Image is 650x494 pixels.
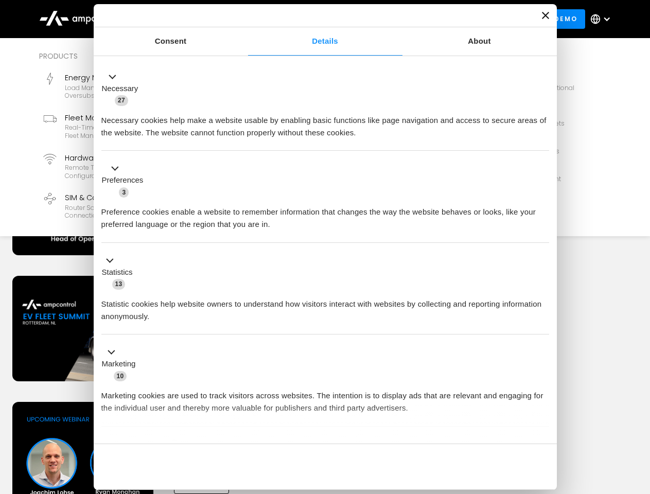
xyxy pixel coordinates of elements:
button: Marketing (10) [101,346,142,382]
button: Statistics (13) [101,254,139,290]
div: Remote troubleshooting, charger logs, configurations, diagnostic files [65,164,200,180]
a: Fleet ManagementReal-time GPS, SoC, efficiency monitoring, fleet management [39,108,204,144]
div: Router Solutions, SIM Cards, Secure Data Connection [65,204,200,220]
div: Hardware Diagnostics [65,152,200,164]
div: Preference cookies enable a website to remember information that changes the way the website beha... [101,198,549,231]
div: Energy Management [65,72,200,83]
div: Necessary cookies help make a website usable by enabling basic functions like page navigation and... [101,107,549,139]
div: Real-time GPS, SoC, efficiency monitoring, fleet management [65,123,200,139]
a: Details [248,27,402,56]
label: Preferences [102,174,144,186]
label: Marketing [102,358,136,370]
span: 27 [115,95,128,105]
div: Statistic cookies help website owners to understand how visitors interact with websites by collec... [101,290,549,323]
label: Statistics [102,267,133,278]
span: 10 [114,371,127,381]
button: Necessary (27) [101,70,145,107]
div: Fleet Management [65,112,200,123]
button: Close banner [542,12,549,19]
button: Okay [401,452,549,482]
a: About [402,27,557,56]
span: 13 [112,279,126,289]
label: Necessary [102,83,138,95]
button: Unclassified (2) [101,438,186,451]
div: Marketing cookies are used to track visitors across websites. The intention is to display ads tha... [101,382,549,414]
div: Load management, cost optimization, oversubscription [65,84,200,100]
div: SIM & Connectivity [65,192,200,203]
button: Preferences (3) [101,163,150,199]
span: 2 [170,439,180,450]
span: 3 [119,187,129,198]
a: Hardware DiagnosticsRemote troubleshooting, charger logs, configurations, diagnostic files [39,148,204,184]
a: SIM & ConnectivityRouter Solutions, SIM Cards, Secure Data Connection [39,188,204,224]
a: Consent [94,27,248,56]
div: Products [39,50,373,62]
a: Energy ManagementLoad management, cost optimization, oversubscription [39,68,204,104]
